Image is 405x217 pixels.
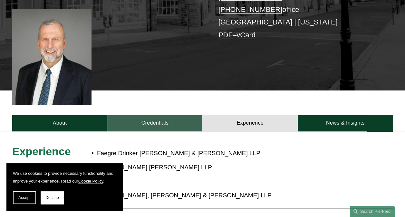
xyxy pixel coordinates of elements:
[12,115,107,131] a: About
[12,145,71,157] span: Experience
[97,162,345,173] p: [PERSON_NAME] [PERSON_NAME] LLP
[78,179,103,184] a: Cookie Policy
[202,115,297,131] a: Experience
[97,190,345,201] p: [PERSON_NAME], [PERSON_NAME] & [PERSON_NAME] LLP
[107,115,202,131] a: Credentials
[236,31,256,39] a: vCard
[218,5,282,14] a: [PHONE_NUMBER]
[41,191,64,204] button: Decline
[350,206,395,217] a: Search this site
[13,170,116,185] p: We use cookies to provide necessary functionality and improve your experience. Read our .
[13,191,36,204] button: Accept
[45,195,59,200] span: Decline
[6,163,122,211] section: Cookie banner
[298,115,393,131] a: News & Insights
[97,176,345,187] p: Littler
[218,31,233,39] a: PDF
[18,195,31,200] span: Accept
[97,148,345,159] p: Faegre Drinker [PERSON_NAME] & [PERSON_NAME] LLP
